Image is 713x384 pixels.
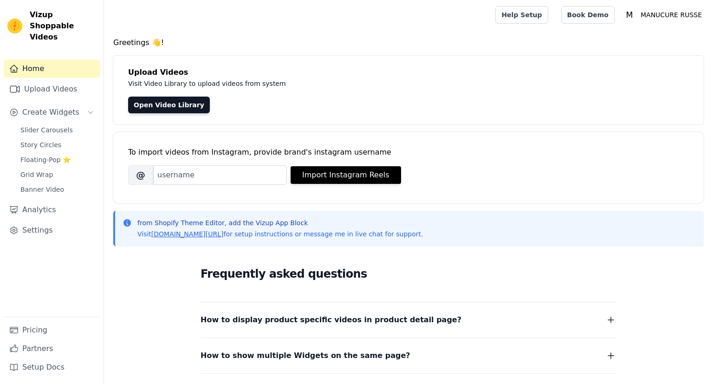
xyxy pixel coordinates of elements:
a: Settings [4,221,100,240]
a: Pricing [4,321,100,339]
button: How to show multiple Widgets on the same page? [201,349,616,362]
text: M [626,10,633,20]
span: Banner Video [20,185,64,194]
p: from Shopify Theme Editor, add the Vizup App Block [137,218,423,228]
a: Open Video Library [128,97,210,113]
a: Upload Videos [4,80,100,98]
a: Story Circles [15,138,100,151]
a: Book Demo [561,6,615,24]
span: Story Circles [20,140,61,150]
a: Slider Carousels [15,124,100,137]
button: Import Instagram Reels [291,166,401,184]
a: Partners [4,339,100,358]
span: Grid Wrap [20,170,53,179]
span: Vizup Shoppable Videos [30,9,96,43]
a: Analytics [4,201,100,219]
span: Slider Carousels [20,125,73,135]
a: Setup Docs [4,358,100,377]
a: Floating-Pop ⭐ [15,153,100,166]
h4: Greetings 👋! [113,37,704,48]
img: Vizup [7,19,22,33]
span: Floating-Pop ⭐ [20,155,71,164]
p: Visit for setup instructions or message me in live chat for support. [137,229,423,239]
h4: Upload Videos [128,67,689,78]
span: @ [128,165,153,185]
span: How to display product specific videos in product detail page? [201,313,461,326]
span: How to show multiple Widgets on the same page? [201,349,410,362]
input: username [153,165,287,185]
a: Home [4,59,100,78]
p: MANUCURE RUSSE [637,7,706,23]
a: [DOMAIN_NAME][URL] [151,230,224,238]
span: Create Widgets [22,107,79,118]
a: Help Setup [495,6,548,24]
button: How to display product specific videos in product detail page? [201,313,616,326]
h2: Frequently asked questions [201,265,616,283]
button: Create Widgets [4,103,100,122]
a: Grid Wrap [15,168,100,181]
p: Visit Video Library to upload videos from system [128,78,544,89]
div: To import videos from Instagram, provide brand's instagram username [128,147,689,158]
button: M MANUCURE RUSSE [622,7,706,23]
a: Banner Video [15,183,100,196]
